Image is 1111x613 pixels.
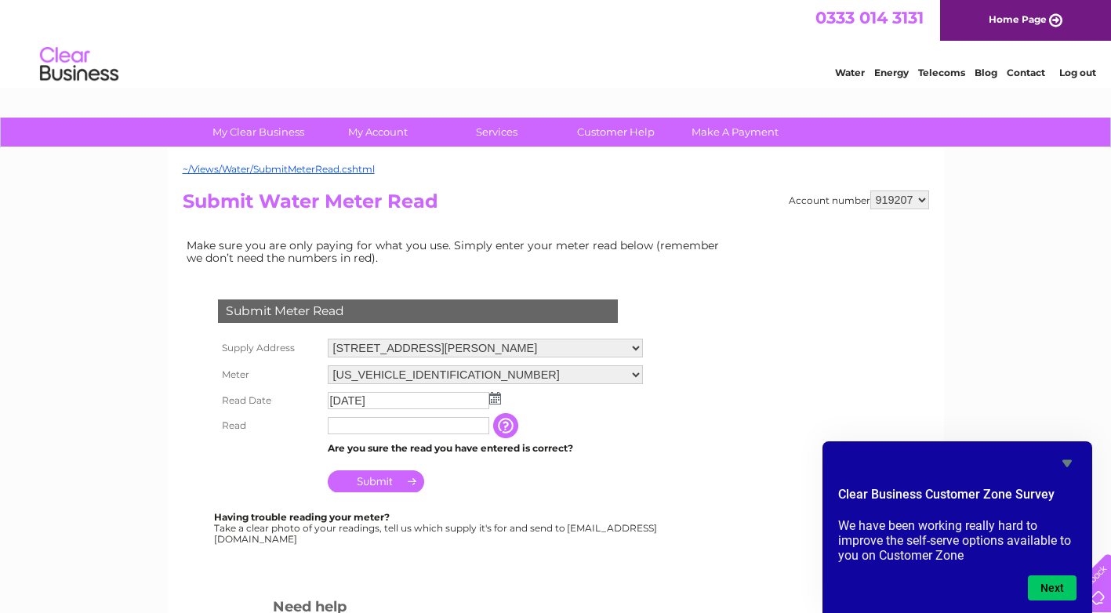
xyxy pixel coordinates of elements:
[214,512,659,544] div: Take a clear photo of your readings, tell us which supply it's for and send to [EMAIL_ADDRESS][DO...
[183,163,375,175] a: ~/Views/Water/SubmitMeterRead.cshtml
[183,190,929,220] h2: Submit Water Meter Read
[489,392,501,404] img: ...
[789,190,929,209] div: Account number
[214,335,324,361] th: Supply Address
[838,518,1077,563] p: We have been working really hard to improve the self-serve options available to you on Customer Zone
[975,67,997,78] a: Blog
[835,67,865,78] a: Water
[815,8,924,27] a: 0333 014 3131
[328,470,424,492] input: Submit
[194,118,323,147] a: My Clear Business
[214,511,390,523] b: Having trouble reading your meter?
[183,235,732,268] td: Make sure you are only paying for what you use. Simply enter your meter read below (remember we d...
[1007,67,1045,78] a: Contact
[1028,575,1077,600] button: Next question
[1059,67,1096,78] a: Log out
[874,67,909,78] a: Energy
[838,454,1077,600] div: Clear Business Customer Zone Survey
[918,67,965,78] a: Telecoms
[214,361,324,388] th: Meter
[1058,454,1077,473] button: Hide survey
[324,438,647,459] td: Are you sure the read you have entered is correct?
[670,118,800,147] a: Make A Payment
[551,118,681,147] a: Customer Help
[838,485,1077,512] h2: Clear Business Customer Zone Survey
[313,118,442,147] a: My Account
[214,413,324,438] th: Read
[218,299,618,323] div: Submit Meter Read
[432,118,561,147] a: Services
[39,41,119,89] img: logo.png
[214,388,324,413] th: Read Date
[493,413,521,438] input: Information
[186,9,927,76] div: Clear Business is a trading name of Verastar Limited (registered in [GEOGRAPHIC_DATA] No. 3667643...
